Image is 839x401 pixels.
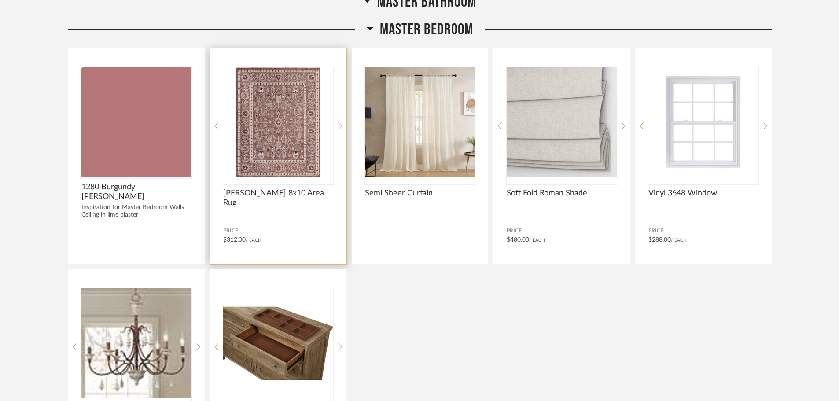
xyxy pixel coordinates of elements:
[223,237,246,243] span: $312.00
[365,67,475,177] img: undefined
[365,67,475,177] div: 0
[223,288,333,398] div: 2
[648,67,758,177] img: undefined
[365,188,475,198] span: Semi Sheer Curtain
[81,288,191,398] img: undefined
[223,188,333,208] span: [PERSON_NAME] 8x10 Area Rug
[380,20,473,39] span: Master Bedroom
[507,67,617,177] div: 0
[507,237,529,243] span: $480.00
[648,237,671,243] span: $288.00
[81,67,191,177] img: undefined
[507,67,617,177] img: undefined
[246,238,261,243] span: / Each
[223,288,333,398] img: undefined
[81,204,191,219] div: Inspiration for Master Bedroom Walls Ceiling in lime plaster
[507,228,617,235] span: Price
[223,67,333,177] div: 0
[81,182,191,202] span: 1280 Burgundy [PERSON_NAME]
[223,228,333,235] span: Price
[648,67,758,177] div: 0
[81,288,191,398] div: 0
[529,238,545,243] span: / Each
[507,188,617,198] span: Soft Fold Roman Shade
[671,238,687,243] span: / Each
[223,67,333,177] img: undefined
[648,228,758,235] span: Price
[648,188,758,198] span: Vinyl 3648 Window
